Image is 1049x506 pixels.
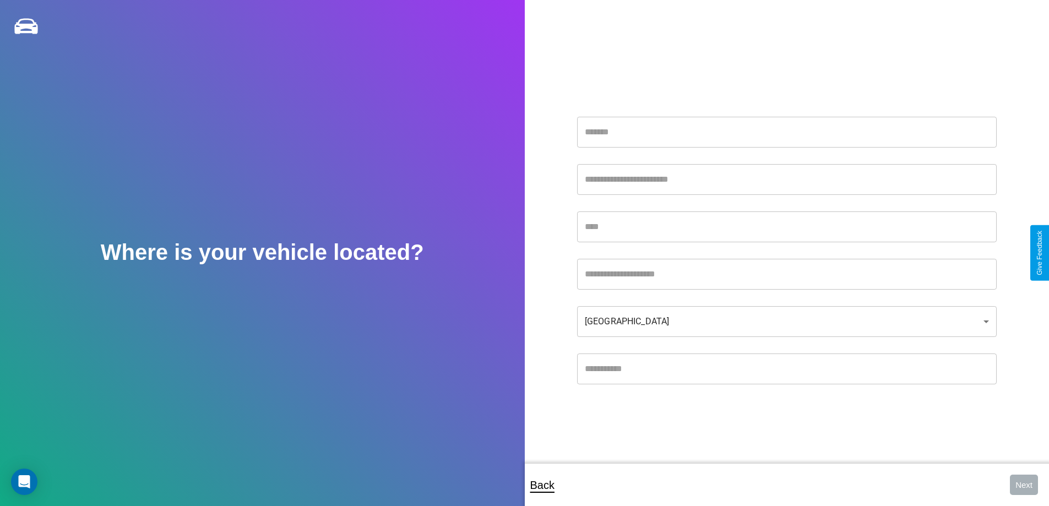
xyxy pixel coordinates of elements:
[577,306,997,337] div: [GEOGRAPHIC_DATA]
[1010,475,1038,495] button: Next
[11,469,37,495] div: Open Intercom Messenger
[1036,231,1043,275] div: Give Feedback
[530,475,555,495] p: Back
[101,240,424,265] h2: Where is your vehicle located?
